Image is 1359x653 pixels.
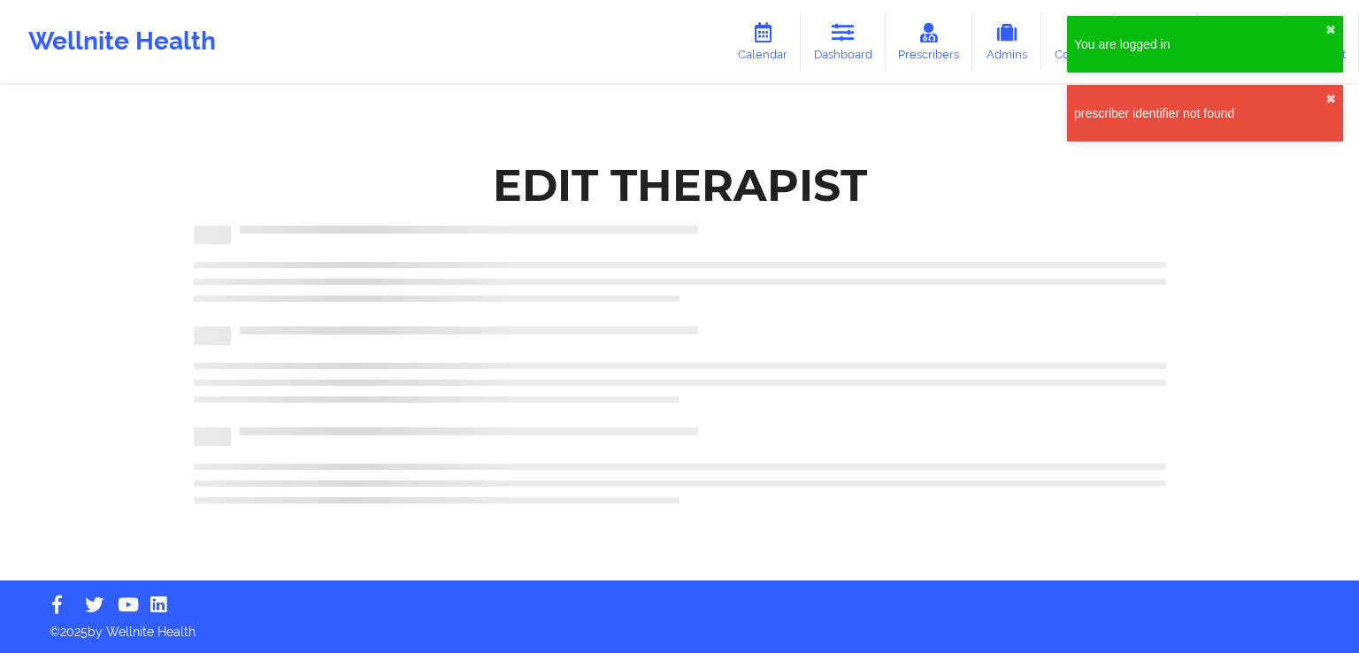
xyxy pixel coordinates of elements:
button: close [1325,92,1336,106]
a: Dashboard [801,12,886,71]
div: You are logged in [1074,35,1325,53]
a: Admins [972,12,1041,71]
div: prescriber identifier not found [1074,104,1325,122]
a: Coaches [1041,12,1115,71]
button: close [1325,23,1336,37]
div: Edit Therapist [493,157,867,213]
a: Prescribers [886,12,973,71]
p: © 2025 by Wellnite Health [37,611,1322,641]
a: Calendar [725,12,801,71]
